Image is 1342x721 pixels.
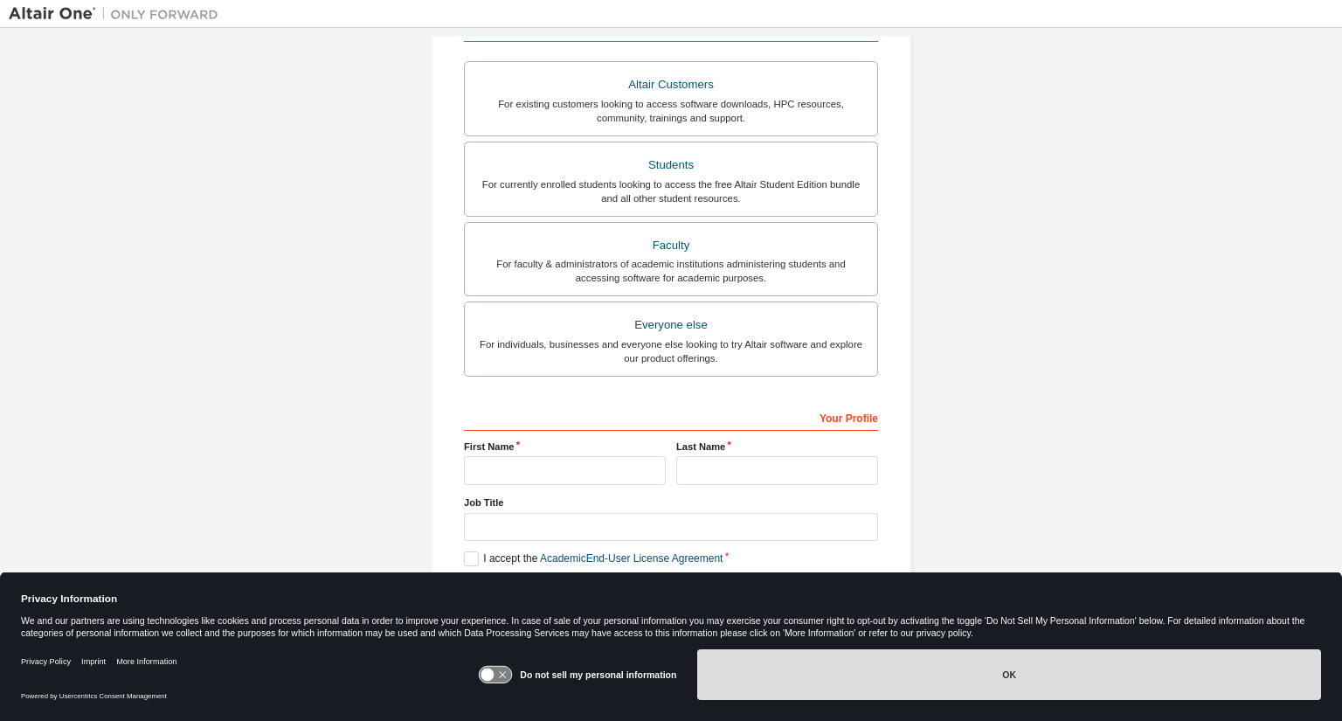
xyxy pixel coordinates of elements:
[475,257,867,285] div: For faculty & administrators of academic institutions administering students and accessing softwa...
[676,440,878,454] label: Last Name
[475,313,867,337] div: Everyone else
[475,337,867,365] div: For individuals, businesses and everyone else looking to try Altair software and explore our prod...
[475,177,867,205] div: For currently enrolled students looking to access the free Altair Student Edition bundle and all ...
[475,233,867,258] div: Faculty
[475,73,867,97] div: Altair Customers
[9,5,227,23] img: Altair One
[464,440,666,454] label: First Name
[540,552,723,565] a: Academic End-User License Agreement
[464,496,878,510] label: Job Title
[475,153,867,177] div: Students
[475,97,867,125] div: For existing customers looking to access software downloads, HPC resources, community, trainings ...
[464,403,878,431] div: Your Profile
[464,551,723,566] label: I accept the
